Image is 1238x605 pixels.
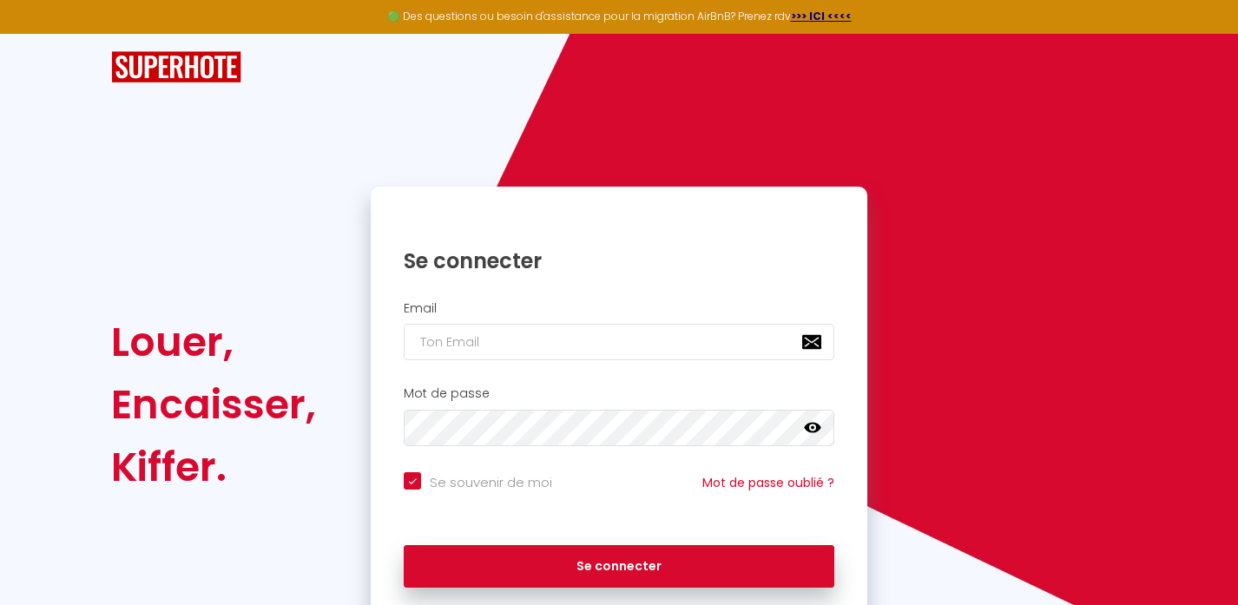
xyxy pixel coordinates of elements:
[404,386,834,401] h2: Mot de passe
[111,373,316,436] div: Encaisser,
[702,474,834,491] a: Mot de passe oublié ?
[111,436,316,498] div: Kiffer.
[404,545,834,589] button: Se connecter
[111,311,316,373] div: Louer,
[404,324,834,360] input: Ton Email
[111,51,241,83] img: SuperHote logo
[404,247,834,274] h1: Se connecter
[791,9,852,23] a: >>> ICI <<<<
[404,301,834,316] h2: Email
